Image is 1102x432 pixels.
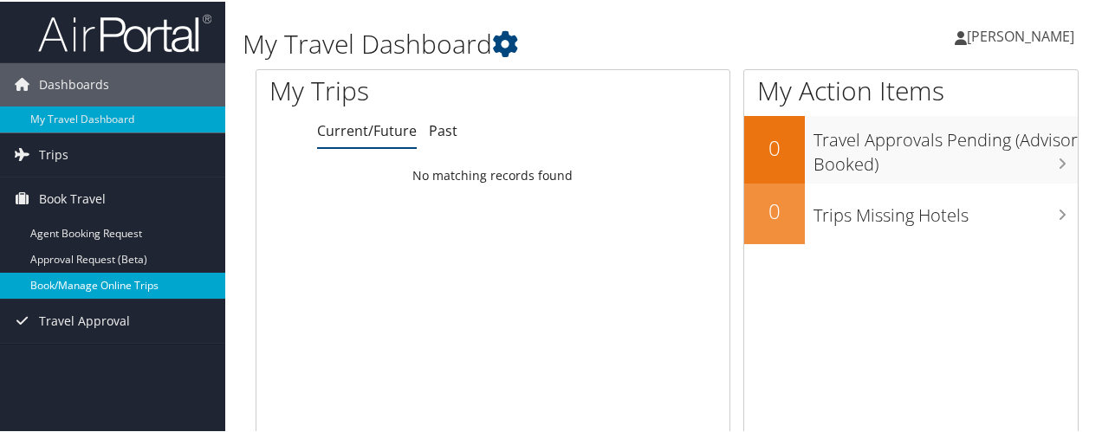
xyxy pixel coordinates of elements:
[256,158,729,190] td: No matching records found
[814,193,1078,226] h3: Trips Missing Hotels
[39,132,68,175] span: Trips
[744,71,1078,107] h1: My Action Items
[429,119,457,139] a: Past
[38,11,211,52] img: airportal-logo.png
[955,9,1092,61] a: [PERSON_NAME]
[967,25,1074,44] span: [PERSON_NAME]
[243,24,808,61] h1: My Travel Dashboard
[744,195,805,224] h2: 0
[814,118,1078,175] h3: Travel Approvals Pending (Advisor Booked)
[39,298,130,341] span: Travel Approval
[744,182,1078,242] a: 0Trips Missing Hotels
[39,176,106,219] span: Book Travel
[269,71,519,107] h1: My Trips
[744,114,1078,181] a: 0Travel Approvals Pending (Advisor Booked)
[39,61,109,105] span: Dashboards
[744,132,805,161] h2: 0
[317,119,417,139] a: Current/Future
